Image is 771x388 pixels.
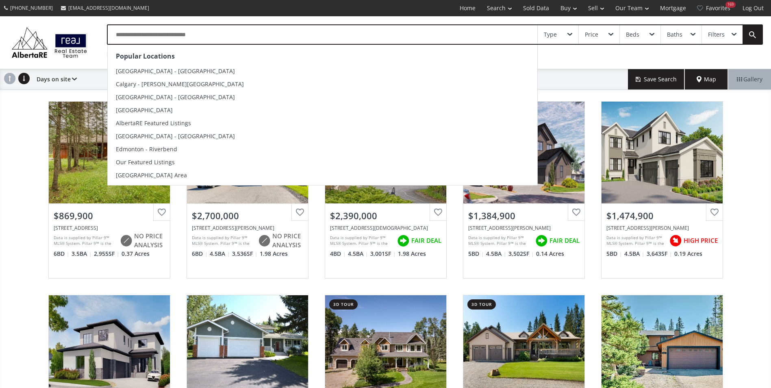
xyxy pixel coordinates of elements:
[8,25,91,60] img: Logo
[330,225,441,231] div: 112 Church Ranches Place, Rural Rocky View County, AB T3R 1B1
[40,93,178,287] a: $869,900[STREET_ADDRESS]Data is supplied by Pillar 9™ MLS® System. Pillar 9™ is the owner of the ...
[116,145,177,153] span: Edmonton - Riverbend
[192,235,254,247] div: Data is supplied by Pillar 9™ MLS® System. Pillar 9™ is the owner of the copyright in its MLS® Sy...
[395,233,411,249] img: rating icon
[218,342,277,350] div: View Photos & Details
[330,250,346,258] span: 4 BD
[593,93,731,287] a: $1,474,900[STREET_ADDRESS][PERSON_NAME]Data is supplied by Pillar 9™ MLS® System. Pillar 9™ is th...
[260,250,288,258] span: 1.98 Acres
[549,236,580,245] span: FAIR DEAL
[54,225,165,231] div: 28 Wolf Drive, Rural Rocky View County, AB T3Z 1A3
[411,236,441,245] span: FAIR DEAL
[606,250,622,258] span: 5 BD
[192,225,303,231] div: 244094 Partridge Place, Rural Rocky View County, AB T3Z3M2
[57,0,153,15] a: [EMAIL_ADDRESS][DOMAIN_NAME]
[674,250,702,258] span: 0.19 Acres
[348,250,368,258] span: 4.5 BA
[468,250,484,258] span: 5 BD
[94,250,119,258] span: 2,955 SF
[667,233,684,249] img: rating icon
[468,235,531,247] div: Data is supplied by Pillar 9™ MLS® System. Pillar 9™ is the owner of the copyright in its MLS® Sy...
[116,106,173,114] span: [GEOGRAPHIC_DATA]
[684,236,718,245] span: HIGH PRICE
[116,67,235,75] span: [GEOGRAPHIC_DATA] - [GEOGRAPHIC_DATA]
[468,225,580,231] div: 9 Eaton Terrace, Rural Rocky View County, AB T1Z 0A1
[330,235,393,247] div: Data is supplied by Pillar 9™ MLS® System. Pillar 9™ is the owner of the copyright in its MLS® Sy...
[256,233,272,249] img: rating icon
[728,69,771,89] div: Gallery
[116,171,187,179] span: [GEOGRAPHIC_DATA] Area
[317,93,455,287] a: $2,390,000[STREET_ADDRESS][DEMOGRAPHIC_DATA]Data is supplied by Pillar 9™ MLS® System. Pillar 9™ ...
[737,75,762,83] span: Gallery
[330,209,441,222] div: $2,390,000
[370,250,396,258] span: 3,001 SF
[585,32,598,37] div: Price
[116,93,235,101] span: [GEOGRAPHIC_DATA] - [GEOGRAPHIC_DATA]
[398,250,426,258] span: 1.98 Acres
[708,32,725,37] div: Filters
[606,235,665,247] div: Data is supplied by Pillar 9™ MLS® System. Pillar 9™ is the owner of the copyright in its MLS® Sy...
[633,342,691,350] div: View Photos & Details
[606,225,718,231] div: 249 Eaton Terrace, Rural Rocky View County, AB T1Z 0A1
[118,233,134,249] img: rating icon
[68,4,149,11] span: [EMAIL_ADDRESS][DOMAIN_NAME]
[10,4,53,11] span: [PHONE_NUMBER]
[116,119,191,127] span: AlbertaRE Featured Listings
[633,148,691,157] div: View Photos & Details
[544,32,557,37] div: Type
[54,209,165,222] div: $869,900
[178,93,317,287] a: 3d tour$2,700,000[STREET_ADDRESS][PERSON_NAME]Data is supplied by Pillar 9™ MLS® System. Pillar 9...
[122,250,150,258] span: 0.37 Acres
[54,250,69,258] span: 6 BD
[536,250,564,258] span: 0.14 Acres
[628,69,685,89] button: Save Search
[33,69,77,89] div: Days on site
[697,75,716,83] span: Map
[80,148,139,157] div: View Photos & Details
[107,49,182,61] div: [GEOGRAPHIC_DATA], Ab
[685,69,728,89] div: Map
[495,342,553,350] div: View Photos & Details
[356,342,415,350] div: View Photos & Details
[192,250,208,258] span: 6 BD
[80,342,139,350] div: View Photos & Details
[116,158,175,166] span: Our Featured Listings
[232,250,258,258] span: 3,536 SF
[647,250,672,258] span: 3,643 SF
[468,209,580,222] div: $1,384,900
[606,209,718,222] div: $1,474,900
[667,32,682,37] div: Baths
[626,32,639,37] div: Beds
[54,235,116,247] div: Data is supplied by Pillar 9™ MLS® System. Pillar 9™ is the owner of the copyright in its MLS® Sy...
[533,233,549,249] img: rating icon
[624,250,645,258] span: 4.5 BA
[725,2,736,8] div: 169
[486,250,506,258] span: 4.5 BA
[508,250,534,258] span: 3,502 SF
[210,250,230,258] span: 4.5 BA
[116,80,244,88] span: Calgary - [PERSON_NAME][GEOGRAPHIC_DATA]
[72,250,92,258] span: 3.5 BA
[134,232,165,249] span: NO PRICE ANALYSIS
[272,232,303,249] span: NO PRICE ANALYSIS
[116,52,175,61] strong: Popular Locations
[116,132,235,140] span: [GEOGRAPHIC_DATA] - [GEOGRAPHIC_DATA]
[192,209,303,222] div: $2,700,000
[455,93,593,287] a: $1,384,900[STREET_ADDRESS][PERSON_NAME]Data is supplied by Pillar 9™ MLS® System. Pillar 9™ is th...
